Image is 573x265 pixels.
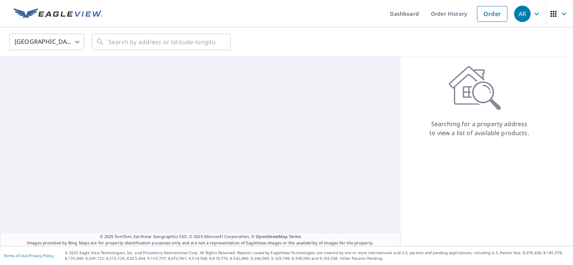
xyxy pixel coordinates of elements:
[65,250,569,261] p: © 2025 Eagle View Technologies, Inc. and Pictometry International Corp. All Rights Reserved. Repo...
[100,234,301,240] span: © 2025 TomTom, Earthstar Geographics SIO, © 2025 Microsoft Corporation, ©
[514,6,531,22] div: AR
[256,234,287,239] a: OpenStreetMap
[477,6,507,22] a: Order
[429,119,529,137] p: Searching for a property address to view a list of available products.
[4,253,27,258] a: Terms of Use
[29,253,54,258] a: Privacy Policy
[4,253,54,258] p: |
[9,31,84,52] div: [GEOGRAPHIC_DATA]
[289,234,301,239] a: Terms
[13,8,102,19] img: EV Logo
[108,31,215,52] input: Search by address or latitude-longitude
